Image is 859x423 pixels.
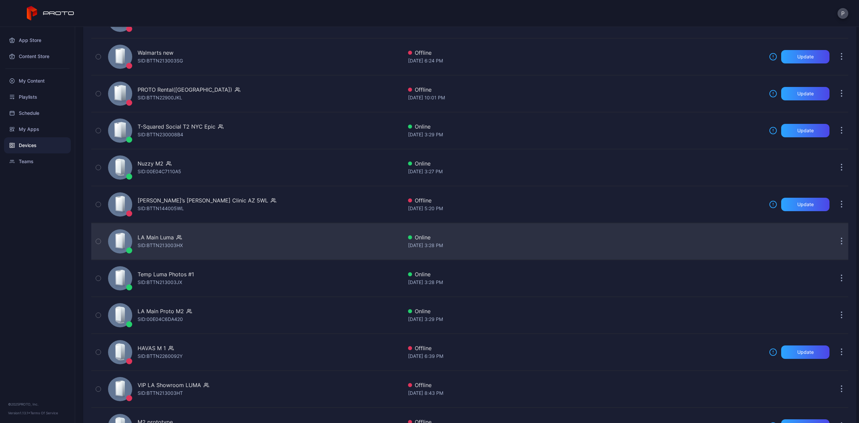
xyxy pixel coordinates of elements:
a: Teams [4,153,71,170]
div: [DATE] 3:28 PM [408,278,764,286]
a: Terms Of Service [30,411,58,415]
div: [DATE] 3:27 PM [408,168,764,176]
div: SID: BTTN230008B4 [138,131,183,139]
div: [DATE] 6:39 PM [408,352,764,360]
div: SID: BTTN213003HT [138,389,183,397]
div: Online [408,123,764,131]
div: SID: 00E04C7110A5 [138,168,181,176]
div: Nuzzy M2 [138,159,163,168]
div: Update [797,91,814,96]
div: Update [797,202,814,207]
a: Schedule [4,105,71,121]
div: SID: 00E04C6DA420 [138,315,183,323]
button: P [838,8,848,19]
div: Update [797,54,814,59]
div: LA Main Proto M2 [138,307,184,315]
div: T-Squared Social T2 NYC Epic [138,123,215,131]
div: [DATE] 3:29 PM [408,131,764,139]
button: Update [781,87,829,100]
a: My Apps [4,121,71,137]
div: SID: BTTN22900JKL [138,94,182,102]
div: [DATE] 8:43 PM [408,389,764,397]
div: SID: BTTN2260092Y [138,352,183,360]
div: Online [408,307,764,315]
button: Update [781,345,829,359]
div: SID: BTTN213003JX [138,278,182,286]
div: [DATE] 10:01 PM [408,94,764,102]
div: [DATE] 3:28 PM [408,241,764,249]
div: Offline [408,344,764,352]
a: Devices [4,137,71,153]
div: Offline [408,86,764,94]
div: Offline [408,49,764,57]
div: [DATE] 3:29 PM [408,315,764,323]
div: LA Main Luma [138,233,174,241]
div: SID: BTTN213003HX [138,241,183,249]
span: Version 1.13.1 • [8,411,30,415]
a: Playlists [4,89,71,105]
div: VIP LA Showroom LUMA [138,381,201,389]
div: © 2025 PROTO, Inc. [8,402,67,407]
div: Offline [408,381,764,389]
button: Update [781,124,829,137]
div: Online [408,159,764,168]
div: [PERSON_NAME]’s [PERSON_NAME] Clinic AZ 5WL [138,196,268,204]
div: [DATE] 5:20 PM [408,204,764,213]
div: [DATE] 6:24 PM [408,57,764,65]
button: Update [781,50,829,63]
div: Temp Luma Photos #1 [138,270,194,278]
div: Offline [408,196,764,204]
div: Update [797,128,814,133]
a: App Store [4,32,71,48]
a: My Content [4,73,71,89]
div: Online [408,233,764,241]
div: HAVAS M 1 [138,344,166,352]
div: Online [408,270,764,278]
div: SID: BTTN144005WL [138,204,184,213]
div: Update [797,349,814,355]
button: Update [781,198,829,211]
div: SID: BTTN213003SG [138,57,183,65]
a: Content Store [4,48,71,64]
div: PROTO Rental([GEOGRAPHIC_DATA]) [138,86,232,94]
div: Walmarts new [138,49,173,57]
